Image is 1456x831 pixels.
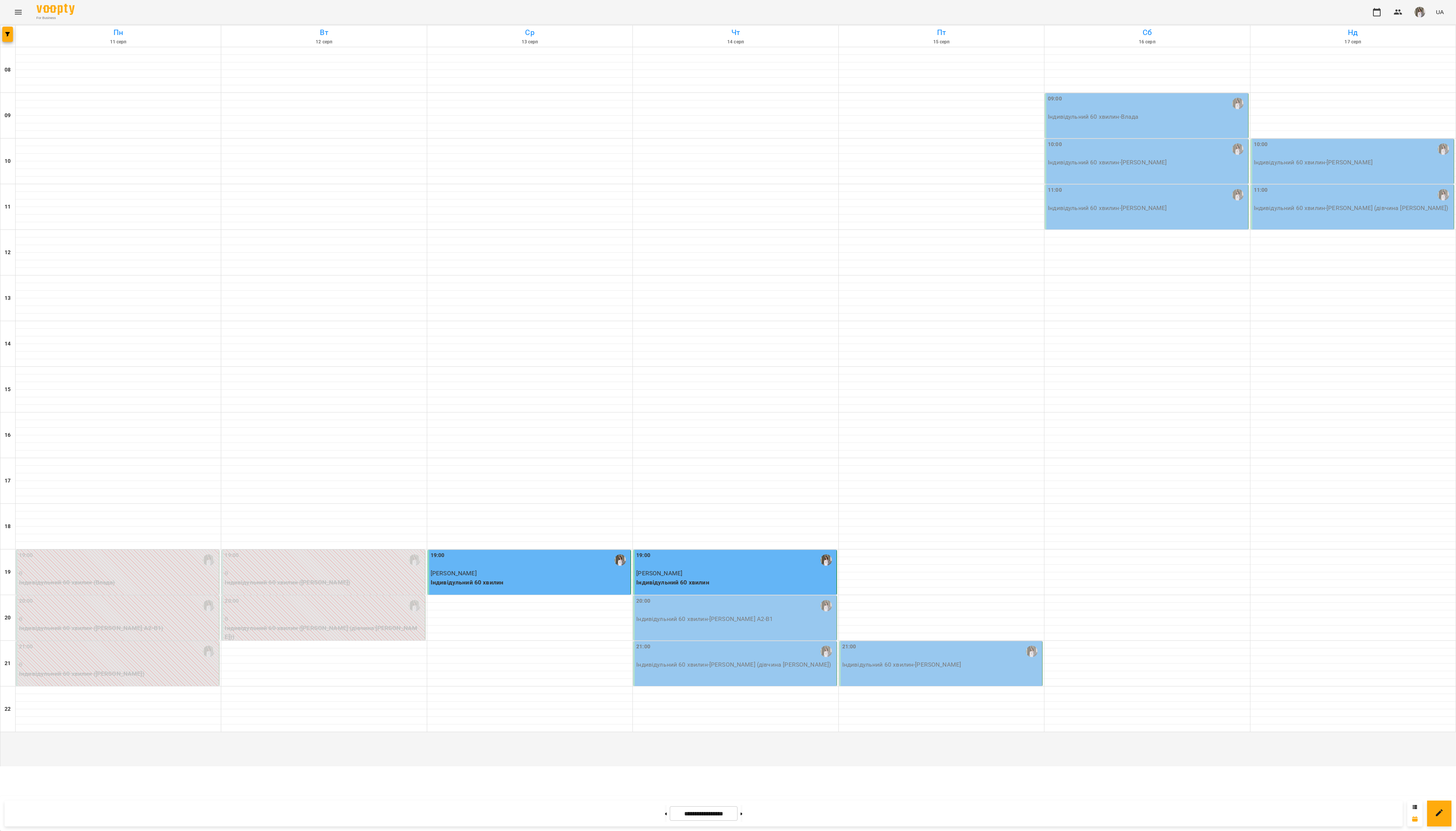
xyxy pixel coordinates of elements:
h6: 09 [5,111,11,120]
label: 11:00 [1048,186,1062,194]
img: 364895220a4789552a8225db6642e1db.jpeg [1414,7,1425,18]
h6: 08 [5,66,11,74]
img: Дебелко Аліна [409,600,420,611]
img: Voopty Logo [37,4,75,15]
p: Індивідульний 60 хвилин - [PERSON_NAME] A2-B1 [636,614,835,624]
h6: 16 [5,431,11,439]
p: 0 [19,614,217,624]
img: Дебелко Аліна [821,554,832,566]
img: Дебелко Аліна [821,600,832,611]
label: 19:00 [636,551,650,560]
label: 20:00 [19,597,33,605]
h6: 21 [5,659,11,668]
label: 09:00 [1048,95,1062,103]
h6: Пт [840,27,1043,38]
p: Індивідульний 60 хвилин - Влада [1048,112,1246,121]
h6: 17 [5,477,11,485]
span: [PERSON_NAME] [636,570,682,577]
label: 21:00 [19,643,33,651]
img: Дебелко Аліна [409,554,420,566]
img: Дебелко Аліна [1232,98,1244,109]
h6: 13 серп [428,38,631,46]
h6: 13 [5,294,11,302]
button: UA [1433,5,1447,19]
h6: 12 серп [222,38,425,46]
span: For Business [37,16,75,21]
p: Індивідульний 60 хвилин ([PERSON_NAME] A2-B1) [19,624,217,633]
label: 21:00 [636,643,650,651]
p: Індивідульний 60 хвилин ([PERSON_NAME]) [225,578,423,587]
p: Індивідульний 60 хвилин - [PERSON_NAME] [1048,204,1246,213]
label: 21:00 [842,643,856,651]
label: 20:00 [225,597,239,605]
h6: Пн [17,27,220,38]
label: 19:00 [431,551,445,560]
h6: 20 [5,614,11,622]
img: Дебелко Аліна [1438,143,1449,155]
h6: 17 серп [1252,38,1454,46]
span: [PERSON_NAME] [431,570,477,577]
p: Індивідульний 60 хвилин [636,578,835,587]
p: Індивідульний 60 хвилин ([PERSON_NAME]) [19,669,217,678]
label: 19:00 [19,551,33,560]
h6: 11 [5,203,11,211]
img: Дебелко Аліна [615,554,626,566]
p: Індивідульний 60 хвилин - [PERSON_NAME] [842,660,1041,669]
h6: 14 серп [634,38,837,46]
p: Індивідульний 60 хвилин (Влада) [19,578,217,587]
img: Дебелко Аліна [203,646,214,657]
label: 10:00 [1048,140,1062,149]
span: UA [1436,8,1444,16]
h6: 12 [5,248,11,257]
h6: 11 серп [17,38,220,46]
p: Індивідульний 60 хвилин [431,578,629,587]
p: Індивідульний 60 хвилин - [PERSON_NAME] [1048,158,1246,167]
p: Індивідульний 60 хвилин - [PERSON_NAME] [1254,158,1452,167]
img: Дебелко Аліна [1232,143,1244,155]
img: Дебелко Аліна [203,600,214,611]
p: Індивідульний 60 хвилин - [PERSON_NAME] (дівчина [PERSON_NAME]) [636,660,835,669]
h6: Сб [1046,27,1248,38]
img: Дебелко Аліна [203,554,214,566]
p: 0 [19,660,217,669]
h6: 15 [5,385,11,394]
h6: 14 [5,340,11,348]
h6: 22 [5,705,11,713]
h6: Нд [1252,27,1454,38]
h6: 16 серп [1046,38,1248,46]
h6: Вт [222,27,425,38]
button: Menu [9,3,27,21]
label: 19:00 [225,551,239,560]
h6: Ср [428,27,631,38]
h6: Чт [634,27,837,38]
h6: 15 серп [840,38,1043,46]
p: Індивідульний 60 хвилин ([PERSON_NAME] (дівчина [PERSON_NAME])) [225,624,423,642]
img: Дебелко Аліна [1438,189,1449,201]
h6: 19 [5,568,11,576]
h6: 18 [5,522,11,531]
label: 10:00 [1254,140,1268,149]
p: Індивідульний 60 хвилин - [PERSON_NAME] (дівчина [PERSON_NAME]) [1254,204,1452,213]
img: Дебелко Аліна [1232,189,1244,201]
p: 0 [225,614,423,624]
label: 11:00 [1254,186,1268,194]
label: 20:00 [636,597,650,605]
h6: 10 [5,157,11,166]
p: 0 [225,569,423,578]
div: Дебелко Аліна [821,646,832,657]
img: Дебелко Аліна [1026,646,1038,657]
p: 0 [19,569,217,578]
